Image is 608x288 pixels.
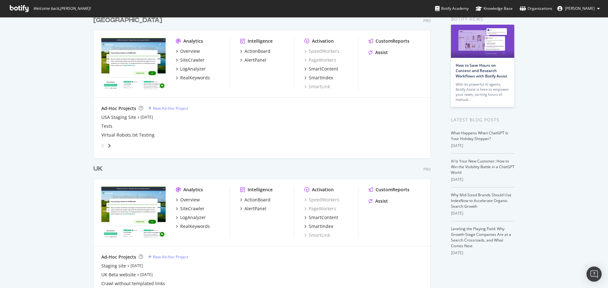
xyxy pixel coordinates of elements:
[309,66,338,72] div: SmartContent
[101,263,126,269] a: Staging site
[101,254,136,260] div: Ad-Hoc Projects
[148,254,188,260] a: New Ad-Hoc Project
[176,205,205,212] a: SiteCrawler
[369,49,388,56] a: Assist
[312,187,334,193] div: Activation
[176,75,210,81] a: RealKeywords
[101,280,165,287] a: Crawl without templated links
[101,123,112,129] a: Tests
[304,66,338,72] a: SmartContent
[240,48,270,54] a: ActionBoard
[423,18,431,23] div: Pro
[304,197,339,203] a: SpeedWorkers
[304,214,338,221] a: SmartContent
[304,83,330,90] a: SmartLink
[435,5,469,12] div: Botify Academy
[369,38,409,44] a: CustomReports
[476,5,513,12] div: Knowledge Base
[520,5,552,12] div: Organizations
[180,57,205,63] div: SiteCrawler
[180,197,200,203] div: Overview
[451,116,515,123] div: Latest Blog Posts
[312,38,334,44] div: Activation
[176,214,206,221] a: LogAnalyzer
[451,158,515,175] a: AI Is Your New Customer: How to Win the Visibility Battle in a ChatGPT World
[304,223,333,230] a: SmartIndex
[180,75,210,81] div: RealKeywords
[93,164,103,174] div: UK
[565,6,595,11] span: Tom Duncombe
[451,177,515,182] div: [DATE]
[244,57,266,63] div: AlertPanel
[456,82,510,102] div: With its powerful AI agents, Botify Assist is here to empower your team, turning hours of manual…
[180,66,206,72] div: LogAnalyzer
[309,75,333,81] div: SmartIndex
[99,141,107,151] div: angle-left
[451,211,515,216] div: [DATE]
[176,197,200,203] a: Overview
[141,114,153,120] a: [DATE]
[183,187,203,193] div: Analytics
[176,48,200,54] a: Overview
[176,66,206,72] a: LogAnalyzer
[101,38,166,89] img: www.golfbreaks.com/en-us/
[369,187,409,193] a: CustomReports
[140,272,153,277] a: [DATE]
[176,57,205,63] a: SiteCrawler
[304,57,336,63] a: PageWorkers
[101,132,155,138] a: Virtual Robots.txt Testing
[451,250,515,256] div: [DATE]
[369,198,388,204] a: Assist
[244,205,266,212] div: AlertPanel
[180,223,210,230] div: RealKeywords
[101,105,136,112] div: Ad-Hoc Projects
[93,164,105,174] a: UK
[451,25,514,58] img: How to Save Hours on Content and Research Workflows with Botify Assist
[376,38,409,44] div: CustomReports
[451,226,511,248] a: Leveling the Playing Field: Why Growth-Stage Companies Are at a Search Crossroads, and What Comes...
[309,223,333,230] div: SmartIndex
[244,48,270,54] div: ActionBoard
[304,75,333,81] a: SmartIndex
[456,63,507,79] a: How to Save Hours on Content and Research Workflows with Botify Assist
[244,197,270,203] div: ActionBoard
[240,57,266,63] a: AlertPanel
[107,143,111,149] div: angle-right
[153,106,188,111] div: New Ad-Hoc Project
[423,167,431,172] div: Pro
[180,205,205,212] div: SiteCrawler
[304,205,336,212] a: PageWorkers
[451,130,508,141] a: What Happens When ChatGPT Is Your Holiday Shopper?
[101,114,136,120] a: USA Staging Site
[93,16,165,25] a: [GEOGRAPHIC_DATA]
[375,49,388,56] div: Assist
[176,223,210,230] a: RealKeywords
[451,143,515,149] div: [DATE]
[240,205,266,212] a: AlertPanel
[586,267,602,282] div: Open Intercom Messenger
[101,272,136,278] a: UK Beta website
[309,214,338,221] div: SmartContent
[180,48,200,54] div: Overview
[180,214,206,221] div: LogAnalyzer
[153,254,188,260] div: New Ad-Hoc Project
[304,232,330,238] a: SmartLink
[148,106,188,111] a: New Ad-Hoc Project
[248,38,273,44] div: Intelligence
[451,15,515,22] div: Botify news
[183,38,203,44] div: Analytics
[248,187,273,193] div: Intelligence
[33,6,91,11] span: Welcome back, [PERSON_NAME] !
[304,48,339,54] a: SpeedWorkers
[93,16,162,25] div: [GEOGRAPHIC_DATA]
